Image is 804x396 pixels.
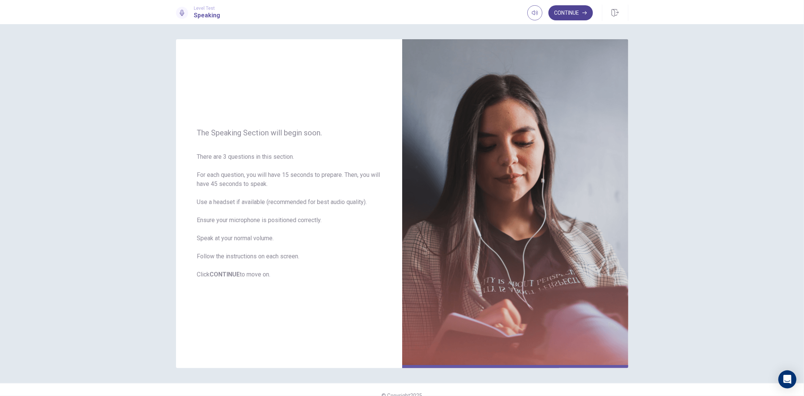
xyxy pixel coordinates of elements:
b: CONTINUE [210,271,240,278]
div: Open Intercom Messenger [778,370,796,388]
h1: Speaking [194,11,221,20]
img: speaking intro [402,39,628,368]
span: Level Test [194,6,221,11]
span: There are 3 questions in this section. For each question, you will have 15 seconds to prepare. Th... [197,152,381,279]
span: The Speaking Section will begin soon. [197,128,381,137]
button: Continue [548,5,593,20]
